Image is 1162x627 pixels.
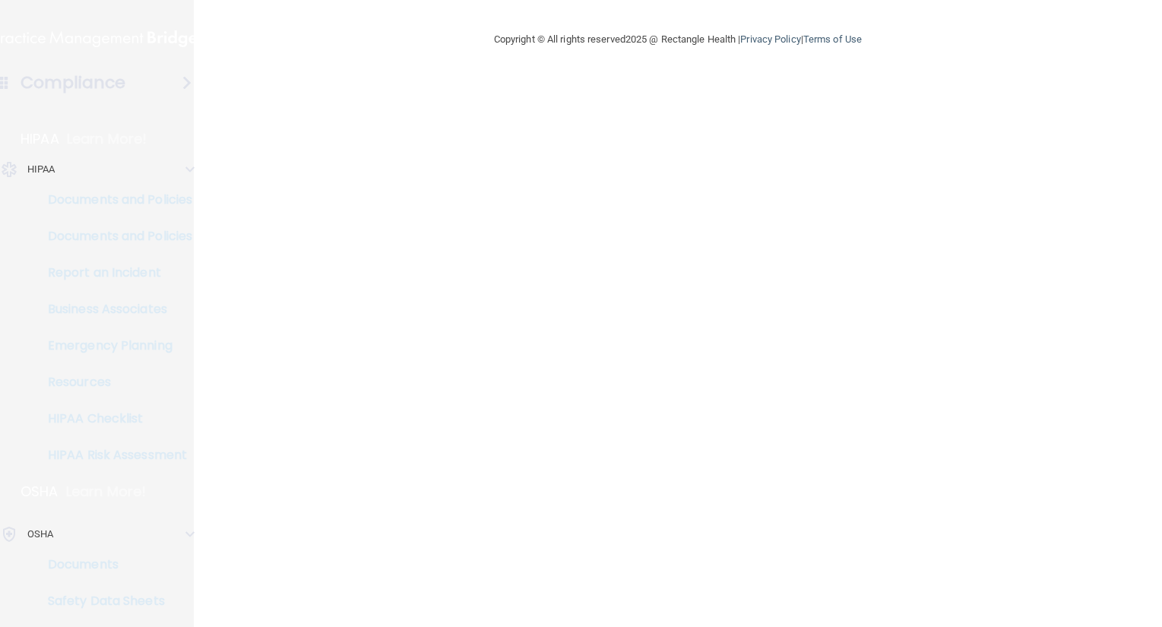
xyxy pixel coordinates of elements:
p: HIPAA [27,160,55,179]
p: HIPAA Checklist [10,411,217,426]
a: Privacy Policy [740,33,800,45]
p: Business Associates [10,302,217,317]
p: OSHA [27,525,53,543]
p: Learn More! [67,130,147,148]
div: Copyright © All rights reserved 2025 @ Rectangle Health | | [401,15,955,64]
p: Documents and Policies [10,192,217,207]
p: HIPAA [21,130,59,148]
a: Terms of Use [803,33,862,45]
p: Learn More! [66,483,147,501]
p: Documents [10,557,217,572]
p: Resources [10,375,217,390]
p: OSHA [21,483,59,501]
p: Emergency Planning [10,338,217,353]
p: Safety Data Sheets [10,594,217,609]
h4: Compliance [21,72,126,93]
p: HIPAA Risk Assessment [10,448,217,463]
p: Report an Incident [10,265,217,280]
p: Documents and Policies [10,229,217,244]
